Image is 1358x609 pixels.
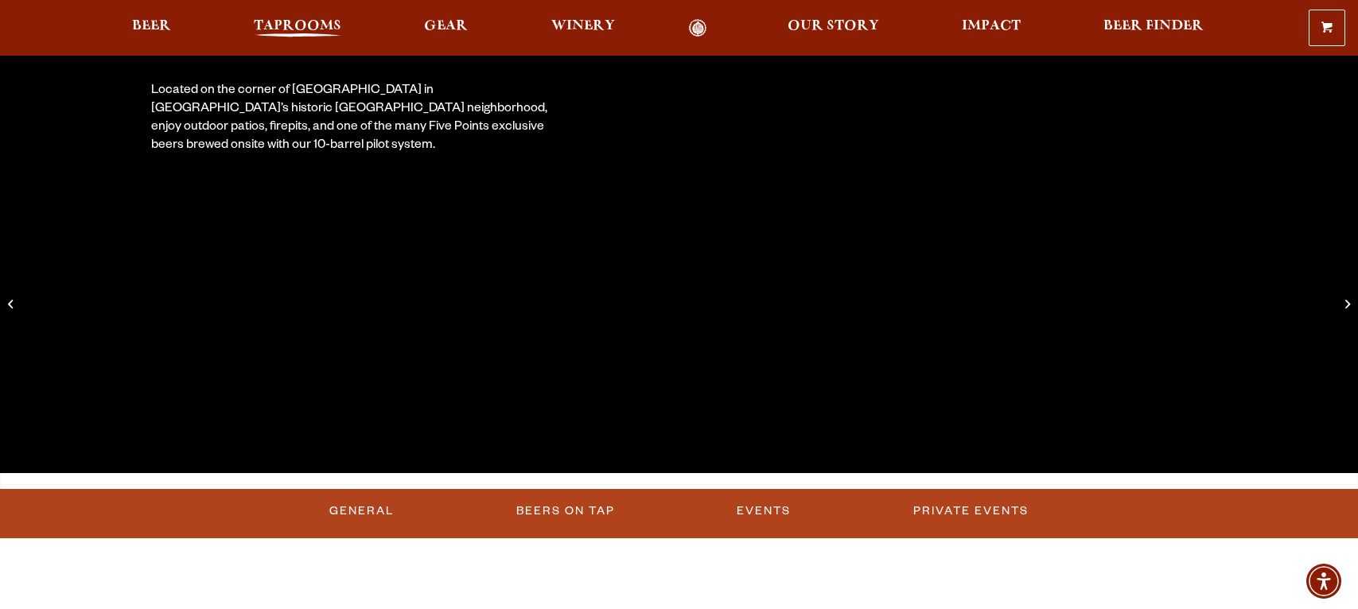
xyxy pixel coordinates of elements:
[668,19,728,37] a: Odell Home
[132,20,171,33] span: Beer
[122,19,181,37] a: Beer
[243,19,352,37] a: Taprooms
[551,20,615,33] span: Winery
[907,493,1035,529] a: Private Events
[951,19,1031,37] a: Impact
[1093,19,1214,37] a: Beer Finder
[151,83,558,156] div: Located on the corner of [GEOGRAPHIC_DATA] in [GEOGRAPHIC_DATA]’s historic [GEOGRAPHIC_DATA] neig...
[962,20,1021,33] span: Impact
[424,20,468,33] span: Gear
[1306,564,1341,599] div: Accessibility Menu
[323,493,400,529] a: General
[1103,20,1204,33] span: Beer Finder
[254,20,341,33] span: Taprooms
[730,493,797,529] a: Events
[788,20,879,33] span: Our Story
[541,19,625,37] a: Winery
[510,493,621,529] a: Beers on Tap
[777,19,889,37] a: Our Story
[414,19,478,37] a: Gear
